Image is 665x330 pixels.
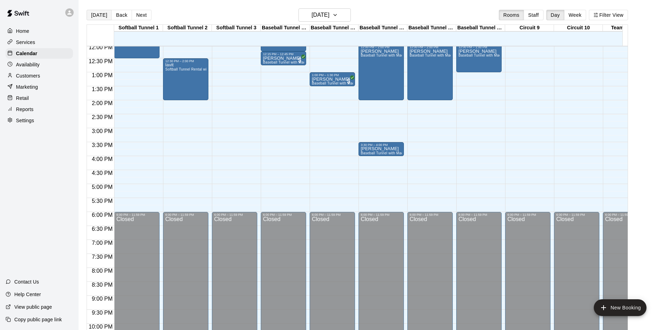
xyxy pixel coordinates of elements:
div: 12:00 PM – 1:00 PM: Schneider [456,44,502,72]
div: Softball Tunnel 3 [212,25,261,31]
div: 12:00 PM – 2:00 PM [361,45,402,49]
span: Baseball Tunnel with Machine [361,53,410,57]
a: Home [6,26,73,36]
div: Circuit 10 [554,25,603,31]
div: 3:30 PM – 4:00 PM: Trejo [359,142,404,156]
span: 12:30 PM [87,58,114,64]
div: 12:30 PM – 2:00 PM: lavit [163,58,208,100]
span: Baseball Tunnel with Machine [263,60,312,64]
div: Baseball Tunnel 6 (Machine) [359,25,407,31]
div: Baseball Tunnel 7 (Mound/Machine) [407,25,456,31]
div: 12:00 PM – 2:00 PM: Patrick [359,44,404,100]
a: Availability [6,59,73,70]
button: Staff [524,10,544,20]
span: 4:30 PM [90,170,114,176]
button: Rooms [499,10,524,20]
p: Help Center [14,291,41,298]
div: 6:00 PM – 11:59 PM [116,213,157,217]
button: [DATE] [87,10,112,20]
div: 12:30 PM – 2:00 PM [165,59,206,63]
span: 3:00 PM [90,128,114,134]
a: Settings [6,115,73,126]
div: 6:00 PM – 11:59 PM [263,213,304,217]
button: Next [132,10,151,20]
span: 9:00 PM [90,296,114,302]
span: 4:00 PM [90,156,114,162]
div: 12:00 PM – 1:00 PM [458,45,500,49]
h6: [DATE] [312,10,330,20]
button: add [594,299,646,316]
span: All customers have paid [296,57,303,64]
p: Contact Us [14,278,39,285]
a: Marketing [6,82,73,92]
p: Availability [16,61,40,68]
div: 12:15 PM – 12:45 PM: Rick Wade [261,51,306,65]
div: 6:00 PM – 11:59 PM [165,213,206,217]
div: 6:00 PM – 11:59 PM [409,213,451,217]
span: 2:00 PM [90,100,114,106]
span: 6:30 PM [90,226,114,232]
span: 8:00 PM [90,268,114,274]
div: Softball Tunnel 2 [163,25,212,31]
p: Settings [16,117,34,124]
div: Softball Tunnel 1 [114,25,163,31]
div: Baseball Tunnel 8 (Mound) [456,25,505,31]
span: 7:00 PM [90,240,114,246]
p: Copy public page link [14,316,62,323]
p: Calendar [16,50,37,57]
button: [DATE] [298,8,351,22]
div: 12:15 PM – 12:45 PM [263,52,304,56]
div: 6:00 PM – 11:59 PM [312,213,353,217]
button: Back [111,10,132,20]
span: 5:00 PM [90,184,114,190]
a: Customers [6,71,73,81]
a: Services [6,37,73,47]
span: Baseball Tunnel with Machine [409,53,459,57]
p: Customers [16,72,40,79]
span: 6:00 PM [90,212,114,218]
span: Baseball Tunnel with Machine [458,53,508,57]
a: Reports [6,104,73,115]
p: Marketing [16,83,38,90]
span: 10:00 PM [87,324,114,330]
span: 1:00 PM [90,72,114,78]
span: All customers have paid [345,78,352,85]
div: 12:00 PM – 2:00 PM: Patrick [407,44,453,100]
div: Circuit 9 [505,25,554,31]
div: 1:00 PM – 1:30 PM: Andrew Peters [310,72,355,86]
span: 1:30 PM [90,86,114,92]
span: 9:30 PM [90,310,114,316]
div: Team Room 1 [603,25,652,31]
span: 3:30 PM [90,142,114,148]
button: Week [564,10,586,20]
div: 6:00 PM – 11:59 PM [214,213,255,217]
a: Retail [6,93,73,103]
p: Reports [16,106,34,113]
p: Retail [16,95,29,102]
button: Filter View [589,10,628,20]
div: 6:00 PM – 11:59 PM [458,213,500,217]
button: Day [546,10,564,20]
span: 5:30 PM [90,198,114,204]
div: 6:00 PM – 11:59 PM [556,213,597,217]
div: 12:00 PM – 2:00 PM [409,45,451,49]
span: 7:30 PM [90,254,114,260]
span: 12:00 PM [87,44,114,50]
span: 2:30 PM [90,114,114,120]
p: Home [16,28,29,35]
div: 3:30 PM – 4:00 PM [361,143,402,147]
a: Calendar [6,48,73,59]
div: 6:00 PM – 11:59 PM [361,213,402,217]
p: View public page [14,303,52,310]
span: 8:30 PM [90,282,114,288]
span: Baseball Tunnel with Machine [312,81,361,85]
span: Baseball Tunnel with Machine [361,151,410,155]
div: 6:00 PM – 11:59 PM [605,213,646,217]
